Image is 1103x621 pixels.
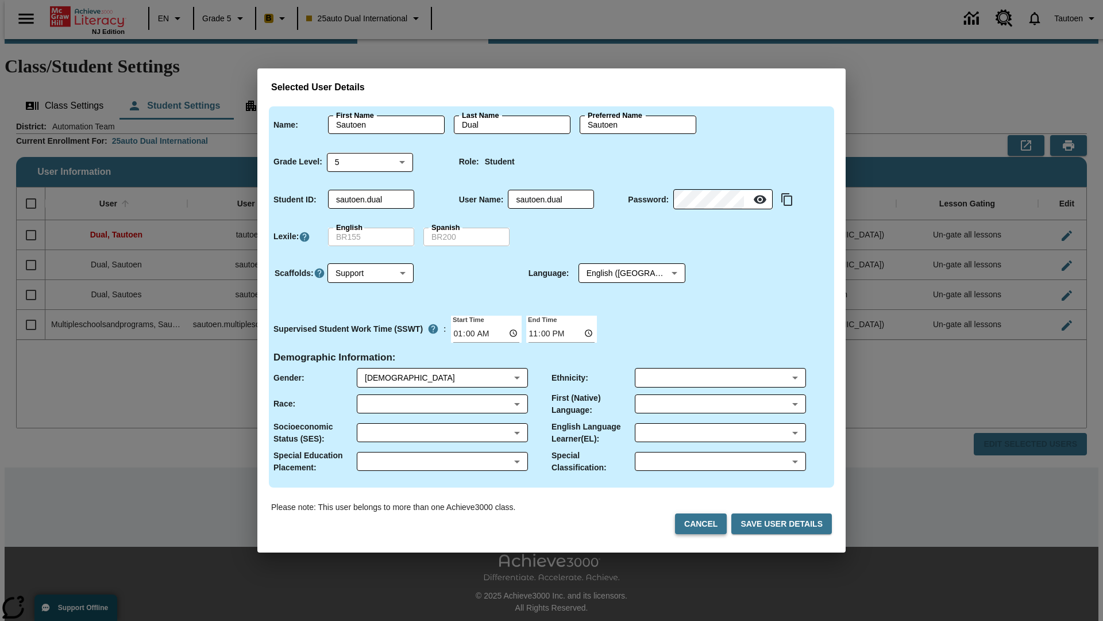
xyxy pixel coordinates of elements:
[328,190,414,209] div: Student ID
[327,264,414,283] div: Scaffolds
[579,264,685,283] div: Language
[551,392,635,416] p: First (Native) Language :
[273,352,396,364] h4: Demographic Information :
[336,110,374,121] label: First Name
[273,450,357,474] p: Special Education Placement :
[423,319,443,339] button: Supervised Student Work Time is the timeframe when students can take LevelSet and when lessons ar...
[777,190,797,209] button: Copy text to clipboard
[485,156,515,168] p: Student
[336,223,362,233] label: English
[508,190,594,209] div: User Name
[462,110,499,121] label: Last Name
[588,110,642,121] label: Preferred Name
[431,223,460,233] label: Spanish
[459,194,504,206] p: User Name :
[273,319,446,339] div: :
[365,372,510,384] div: Female
[327,152,413,171] div: Grade Level
[327,152,413,171] div: 5
[273,231,299,243] p: Lexile :
[529,267,569,279] p: Language :
[551,372,588,384] p: Ethnicity :
[273,194,317,206] p: Student ID :
[731,513,832,535] button: Save User Details
[273,323,423,335] p: Supervised Student Work Time (SSWT)
[275,267,314,279] p: Scaffolds :
[327,264,414,283] div: Support
[273,156,322,168] p: Grade Level :
[628,194,669,206] p: Password :
[273,398,295,410] p: Race :
[675,513,727,535] button: Cancel
[451,315,484,324] label: Start Time
[749,188,772,211] button: Reveal Password
[551,421,635,445] p: English Language Learner(EL) :
[459,156,479,168] p: Role :
[273,119,298,131] p: Name :
[673,190,773,209] div: Password
[526,315,557,324] label: End Time
[271,82,832,93] h3: Selected User Details
[273,421,357,445] p: Socioeconomic Status (SES) :
[551,450,635,474] p: Special Classification :
[579,264,685,283] div: English ([GEOGRAPHIC_DATA])
[271,501,515,513] p: Please note: This user belongs to more than one Achieve3000 class.
[273,372,304,384] p: Gender :
[314,267,325,279] button: Click here to know more about Scaffolds
[299,231,310,243] a: Click here to know more about Lexiles, Will open in new tab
